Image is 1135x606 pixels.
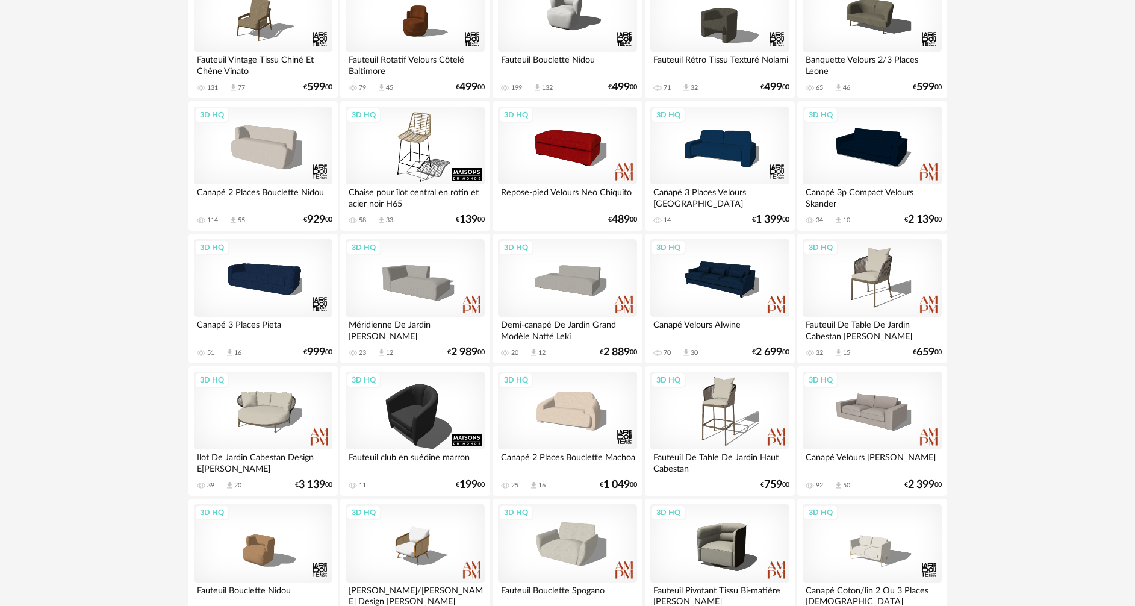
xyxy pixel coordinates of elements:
span: 499 [612,83,630,92]
span: 2 889 [603,348,630,357]
div: € 00 [303,348,332,357]
span: 499 [459,83,477,92]
div: Canapé 2 Places Bouclette Nidou [194,184,332,208]
div: 39 [207,481,214,490]
div: € 00 [913,83,942,92]
div: 3D HQ [803,372,838,388]
a: 3D HQ Repose-pied Velours Neo Chiquito €48900 [493,101,642,231]
div: € 00 [608,83,637,92]
a: 3D HQ Demi-canapé De Jardin Grand Modèle Natté Leki 20 Download icon 12 €2 88900 [493,234,642,364]
div: 199 [511,84,522,92]
span: 3 139 [299,481,325,489]
div: 12 [386,349,393,357]
a: 3D HQ Canapé 3 Places Velours [GEOGRAPHIC_DATA] 14 €1 39900 [645,101,794,231]
span: 2 399 [908,481,934,489]
span: Download icon [834,83,843,92]
div: 30 [691,349,698,357]
span: 199 [459,481,477,489]
div: 3D HQ [499,240,533,255]
span: Download icon [225,481,234,490]
div: 3D HQ [651,505,686,520]
div: Ilot De Jardin Cabestan Design E[PERSON_NAME] [194,449,332,473]
span: Download icon [682,348,691,357]
div: Repose-pied Velours Neo Chiquito [498,184,636,208]
div: Méridienne De Jardin [PERSON_NAME] [346,317,484,341]
a: 3D HQ Canapé 2 Places Bouclette Machoa 25 Download icon 16 €1 04900 [493,366,642,496]
span: 599 [916,83,934,92]
div: 34 [816,216,823,225]
div: Canapé 3p Compact Velours Skander [803,184,941,208]
div: 77 [238,84,245,92]
div: 3D HQ [346,240,381,255]
div: € 00 [456,481,485,489]
div: 33 [386,216,393,225]
div: Fauteuil Rétro Tissu Texturé Nolami [650,52,789,76]
div: Banquette Velours 2/3 Places Leone [803,52,941,76]
div: 3D HQ [194,240,229,255]
div: 51 [207,349,214,357]
div: 55 [238,216,245,225]
div: 25 [511,481,518,490]
div: € 00 [913,348,942,357]
span: Download icon [377,83,386,92]
div: 3D HQ [499,372,533,388]
div: Fauteuil De Table De Jardin Haut Cabestan [650,449,789,473]
div: 92 [816,481,823,490]
div: € 00 [904,481,942,489]
div: 79 [359,84,366,92]
a: 3D HQ Ilot De Jardin Cabestan Design E[PERSON_NAME] 39 Download icon 20 €3 13900 [188,366,338,496]
span: 2 699 [756,348,782,357]
div: 23 [359,349,366,357]
div: 16 [538,481,546,490]
div: 16 [234,349,241,357]
div: Demi-canapé De Jardin Grand Modèle Natté Leki [498,317,636,341]
span: 659 [916,348,934,357]
div: Canapé 3 Places Velours [GEOGRAPHIC_DATA] [650,184,789,208]
a: 3D HQ Canapé Velours [PERSON_NAME] 92 Download icon 50 €2 39900 [797,366,947,496]
div: 32 [691,84,698,92]
div: 15 [843,349,850,357]
div: 3D HQ [651,107,686,123]
span: 139 [459,216,477,224]
div: 3D HQ [499,107,533,123]
a: 3D HQ Fauteuil club en suédine marron 11 €19900 [340,366,490,496]
div: 3D HQ [194,372,229,388]
span: Download icon [682,83,691,92]
div: 131 [207,84,218,92]
div: 14 [664,216,671,225]
div: 71 [664,84,671,92]
div: 46 [843,84,850,92]
div: € 00 [456,216,485,224]
div: Fauteuil Vintage Tissu Chiné Et Chêne Vinato [194,52,332,76]
div: € 00 [760,481,789,489]
span: Download icon [225,348,234,357]
span: 499 [764,83,782,92]
div: 11 [359,481,366,490]
div: € 00 [752,216,789,224]
div: 50 [843,481,850,490]
span: Download icon [529,481,538,490]
span: Download icon [834,481,843,490]
div: 65 [816,84,823,92]
div: Fauteuil club en suédine marron [346,449,484,473]
div: € 00 [456,83,485,92]
span: Download icon [834,216,843,225]
span: 489 [612,216,630,224]
a: 3D HQ Fauteuil De Table De Jardin Cabestan [PERSON_NAME] 32 Download icon 15 €65900 [797,234,947,364]
div: 70 [664,349,671,357]
div: 12 [538,349,546,357]
div: 3D HQ [346,372,381,388]
div: € 00 [760,83,789,92]
span: Download icon [529,348,538,357]
div: € 00 [600,348,637,357]
a: 3D HQ Canapé 3p Compact Velours Skander 34 Download icon 10 €2 13900 [797,101,947,231]
div: 20 [234,481,241,490]
div: 3D HQ [651,240,686,255]
div: Canapé Velours [PERSON_NAME] [803,449,941,473]
div: € 00 [295,481,332,489]
span: 599 [307,83,325,92]
span: 929 [307,216,325,224]
div: € 00 [904,216,942,224]
div: 3D HQ [651,372,686,388]
div: 3D HQ [803,505,838,520]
